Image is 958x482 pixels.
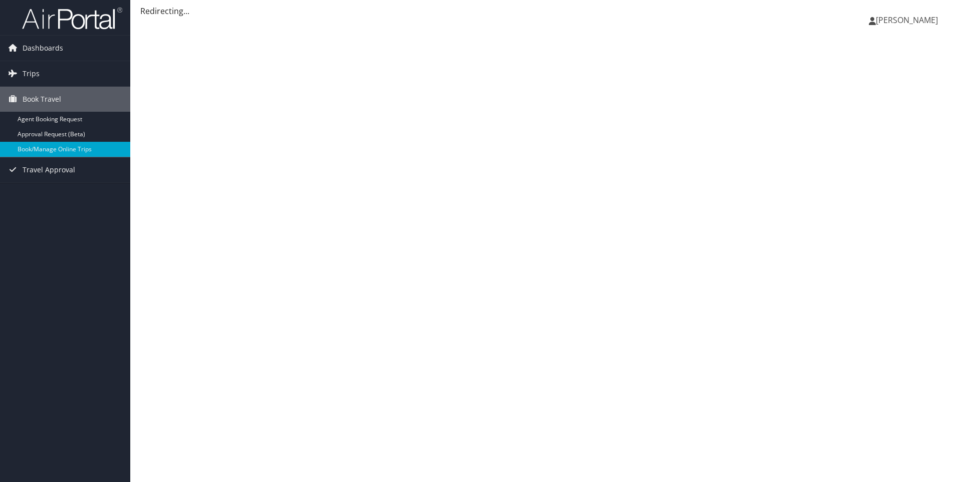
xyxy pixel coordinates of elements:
[23,61,40,86] span: Trips
[869,5,948,35] a: [PERSON_NAME]
[23,87,61,112] span: Book Travel
[140,5,948,17] div: Redirecting...
[876,15,938,26] span: [PERSON_NAME]
[23,157,75,182] span: Travel Approval
[22,7,122,30] img: airportal-logo.png
[23,36,63,61] span: Dashboards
